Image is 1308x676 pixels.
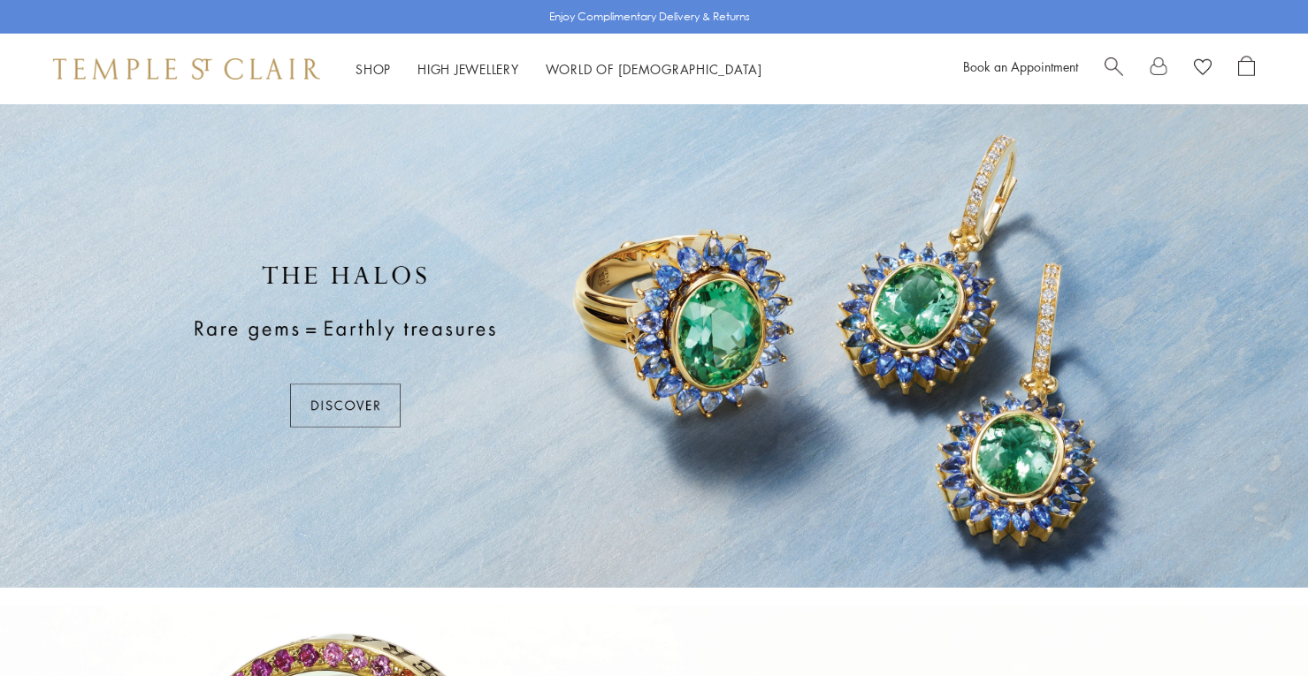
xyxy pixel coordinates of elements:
a: ShopShop [356,60,391,78]
nav: Main navigation [356,58,762,80]
a: Search [1105,56,1123,82]
a: High JewelleryHigh Jewellery [417,60,519,78]
a: Open Shopping Bag [1238,56,1255,82]
a: Book an Appointment [963,57,1078,75]
iframe: Gorgias live chat messenger [1220,593,1290,658]
p: Enjoy Complimentary Delivery & Returns [549,8,750,26]
img: Temple St. Clair [53,58,320,80]
a: World of [DEMOGRAPHIC_DATA]World of [DEMOGRAPHIC_DATA] [546,60,762,78]
a: View Wishlist [1194,56,1212,82]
